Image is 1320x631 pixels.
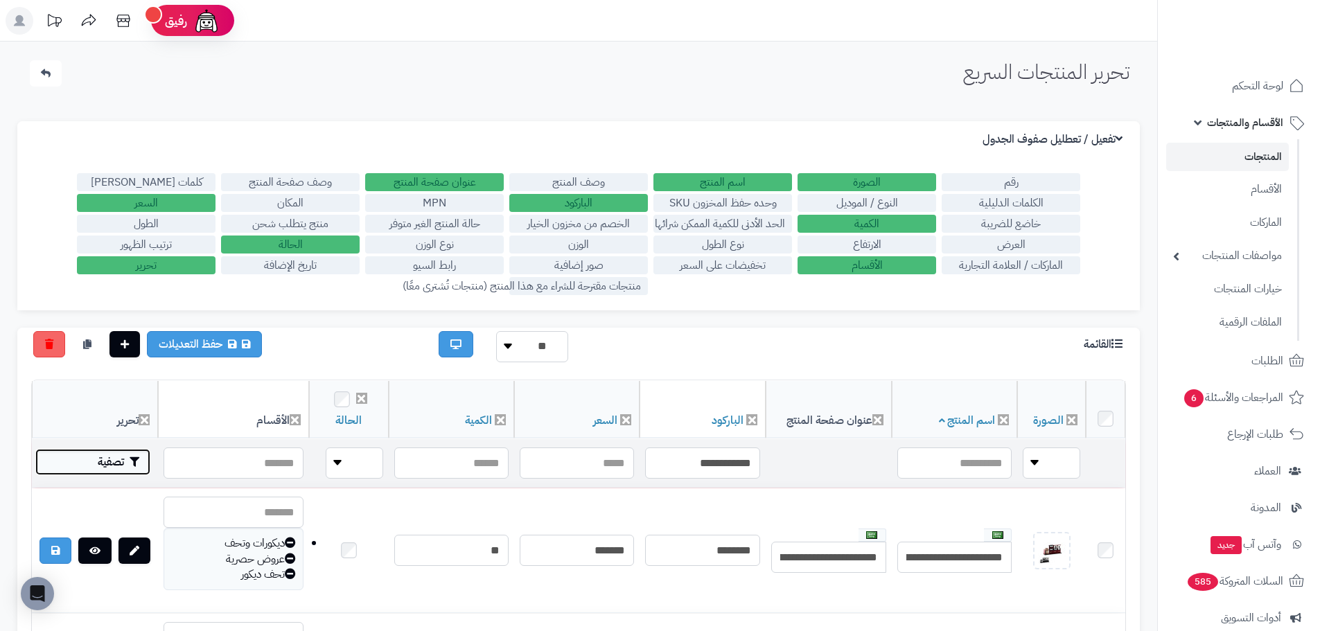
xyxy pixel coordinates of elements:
span: السلات المتروكة [1186,571,1283,591]
label: السعر [77,194,215,212]
div: ديكورات وتحف [171,535,296,551]
a: الأقسام [1166,175,1289,204]
label: العرض [942,235,1080,254]
img: logo-2.png [1226,35,1307,64]
label: الصورة [798,173,936,191]
label: نوع الوزن [365,235,504,254]
span: جديد [1211,536,1242,554]
th: عنوان صفحة المنتج [766,381,892,438]
label: منتجات مقترحة للشراء مع هذا المنتج (منتجات تُشترى معًا) [509,277,648,295]
th: تحرير [32,381,158,438]
a: الصورة [1033,412,1064,429]
label: تخفيضات على السعر [653,256,792,274]
label: الأقسام [798,256,936,274]
img: ai-face.png [193,7,220,35]
label: خاضع للضريبة [942,215,1080,233]
a: طلبات الإرجاع [1166,418,1312,451]
label: وصف صفحة المنتج [221,173,360,191]
a: المراجعات والأسئلة6 [1166,381,1312,414]
span: 585 [1188,573,1218,591]
div: عروض حصرية [171,551,296,567]
a: وآتس آبجديد [1166,528,1312,561]
img: العربية [992,531,1003,539]
a: خيارات المنتجات [1166,274,1289,304]
a: تحديثات المنصة [37,7,71,38]
img: العربية [866,531,877,539]
label: MPN [365,194,504,212]
label: عنوان صفحة المنتج [365,173,504,191]
a: السعر [593,412,617,429]
label: نوع الطول [653,235,792,254]
h3: تفعيل / تعطليل صفوف الجدول [983,133,1126,146]
div: تحف ديكور [171,567,296,583]
label: وصف المنتج [509,173,648,191]
a: الحالة [335,412,362,429]
a: مواصفات المنتجات [1166,241,1289,271]
label: المكان [221,194,360,212]
span: المدونة [1251,498,1281,517]
h3: القائمة [1084,338,1126,351]
label: النوع / الموديل [798,194,936,212]
span: لوحة التحكم [1232,76,1283,96]
span: طلبات الإرجاع [1227,425,1283,444]
label: تحرير [77,256,215,274]
label: ترتيب الظهور [77,235,215,254]
label: الوزن [509,235,648,254]
label: الكمية [798,215,936,233]
label: الكلمات الدليلية [942,194,1080,212]
a: السلات المتروكة585 [1166,565,1312,598]
a: العملاء [1166,454,1312,488]
label: منتج يتطلب شحن [221,215,360,233]
a: الباركود [712,412,743,429]
a: المدونة [1166,491,1312,524]
div: Open Intercom Messenger [21,577,54,610]
a: الكمية [465,412,492,429]
label: الماركات / العلامة التجارية [942,256,1080,274]
a: الطلبات [1166,344,1312,377]
label: الارتفاع [798,235,936,254]
label: رابط السيو [365,256,504,274]
label: الطول [77,215,215,233]
label: الباركود [509,194,648,212]
a: الملفات الرقمية [1166,308,1289,337]
label: الخصم من مخزون الخيار [509,215,648,233]
label: صور إضافية [509,256,648,274]
label: حالة المنتج الغير متوفر [365,215,504,233]
th: الأقسام [158,381,309,438]
span: رفيق [165,12,187,29]
label: كلمات [PERSON_NAME] [77,173,215,191]
label: تاريخ الإضافة [221,256,360,274]
a: الماركات [1166,208,1289,238]
span: المراجعات والأسئلة [1183,388,1283,407]
span: الطلبات [1251,351,1283,371]
span: أدوات التسويق [1221,608,1281,628]
a: اسم المنتج [939,412,996,429]
span: 6 [1184,389,1204,407]
label: اسم المنتج [653,173,792,191]
button: تصفية [35,449,150,475]
label: رقم [942,173,1080,191]
label: الحد الأدنى للكمية الممكن شرائها [653,215,792,233]
a: لوحة التحكم [1166,69,1312,103]
span: وآتس آب [1209,535,1281,554]
label: الحالة [221,235,360,254]
span: الأقسام والمنتجات [1207,113,1283,132]
a: المنتجات [1166,143,1289,171]
h1: تحرير المنتجات السريع [963,60,1129,83]
span: العملاء [1254,461,1281,481]
a: حفظ التعديلات [147,331,262,357]
label: وحده حفظ المخزون SKU [653,194,792,212]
